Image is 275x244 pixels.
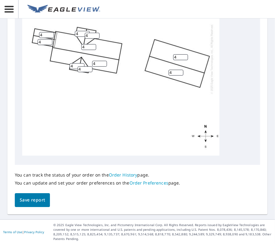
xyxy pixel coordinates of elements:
a: Privacy Policy [24,230,44,234]
p: You can track the status of your order on the page. [15,172,180,178]
p: You can update and set your order preferences on the page. [15,180,180,186]
img: EV Logo [27,5,100,14]
span: Save report [20,196,45,204]
p: © 2025 Eagle View Technologies, Inc. and Pictometry International Corp. All Rights Reserved. Repo... [53,223,272,241]
a: Order Preferences [129,180,168,186]
p: | [3,230,44,234]
button: Save report [15,193,50,207]
a: Terms of Use [3,230,22,234]
a: EV Logo [24,1,104,18]
a: Order History [109,172,137,178]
